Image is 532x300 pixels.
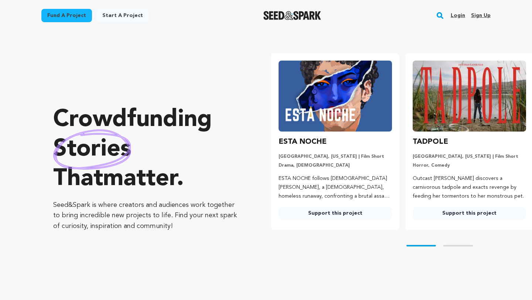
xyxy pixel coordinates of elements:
p: [GEOGRAPHIC_DATA], [US_STATE] | Film Short [279,154,392,160]
img: Seed&Spark Logo Dark Mode [263,11,321,20]
a: Start a project [96,9,149,22]
a: Seed&Spark Homepage [263,11,321,20]
p: Outcast [PERSON_NAME] discovers a carnivorous tadpole and exacts revenge by feeding her tormentor... [413,174,526,201]
p: [GEOGRAPHIC_DATA], [US_STATE] | Film Short [413,154,526,160]
p: Drama, [DEMOGRAPHIC_DATA] [279,163,392,168]
img: hand sketched image [53,129,131,170]
img: TADPOLE image [413,61,526,132]
a: Support this project [413,207,526,220]
img: ESTA NOCHE image [279,61,392,132]
p: Crowdfunding that . [53,105,242,194]
h3: TADPOLE [413,136,448,148]
span: matter [103,167,177,191]
a: Support this project [279,207,392,220]
h3: ESTA NOCHE [279,136,327,148]
p: Horror, Comedy [413,163,526,168]
p: Seed&Spark is where creators and audiences work together to bring incredible new projects to life... [53,200,242,232]
a: Login [451,10,465,21]
p: ESTA NOCHE follows [DEMOGRAPHIC_DATA] [PERSON_NAME], a [DEMOGRAPHIC_DATA], homeless runaway, conf... [279,174,392,201]
a: Fund a project [41,9,92,22]
a: Sign up [471,10,491,21]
